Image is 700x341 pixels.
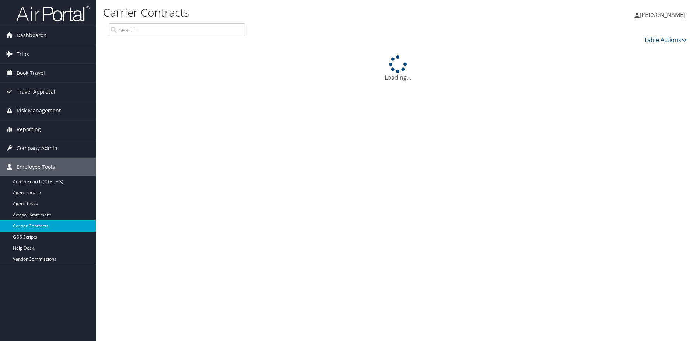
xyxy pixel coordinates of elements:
[634,4,693,26] a: [PERSON_NAME]
[640,11,685,19] span: [PERSON_NAME]
[109,23,245,36] input: Search
[17,45,29,63] span: Trips
[644,36,687,44] a: Table Actions
[17,26,46,45] span: Dashboards
[17,139,57,157] span: Company Admin
[16,5,90,22] img: airportal-logo.png
[17,64,45,82] span: Book Travel
[103,5,496,20] h1: Carrier Contracts
[103,55,693,82] div: Loading...
[17,101,61,120] span: Risk Management
[17,158,55,176] span: Employee Tools
[17,83,55,101] span: Travel Approval
[17,120,41,139] span: Reporting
